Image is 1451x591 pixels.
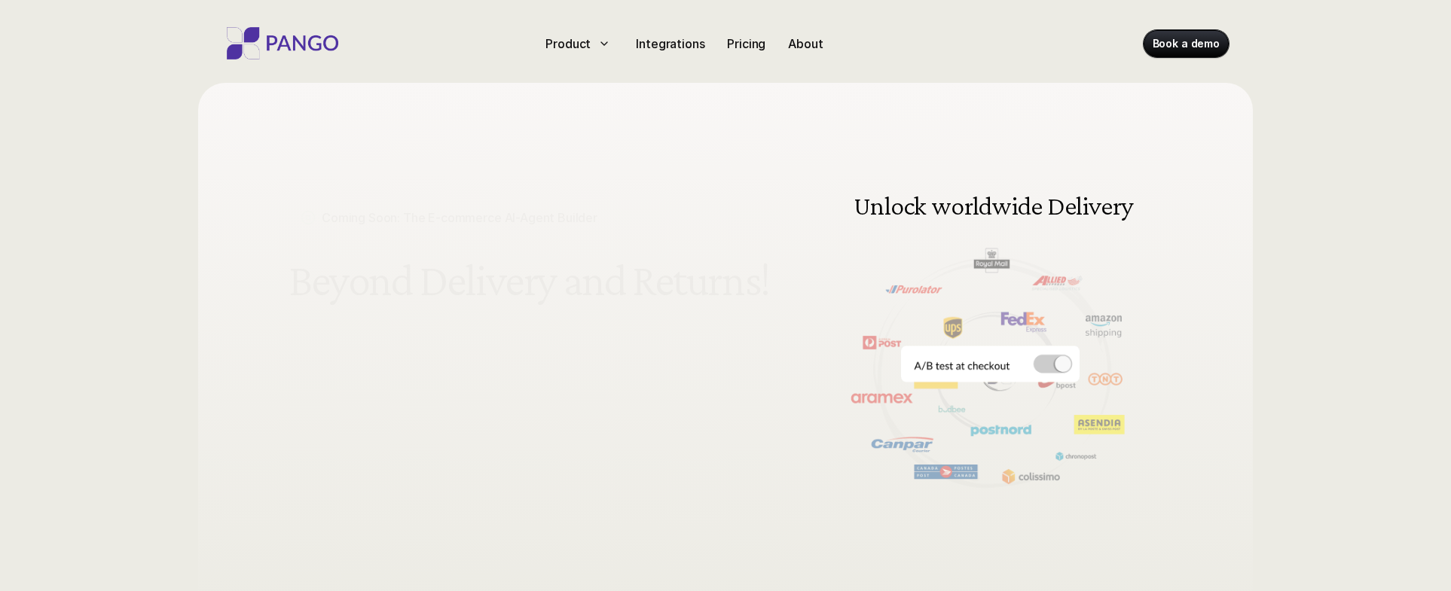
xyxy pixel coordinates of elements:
p: Book a demo [1153,36,1220,51]
img: Next Arrow [1125,321,1147,344]
a: Pricing [721,32,771,56]
a: Integrations [630,32,710,56]
h1: Beyond Delivery and Returns! [289,255,775,305]
img: Delivery and shipping management software doing A/B testing at the checkout for different carrier... [817,158,1162,507]
a: About [782,32,829,56]
p: About [788,35,823,53]
h3: Unlock worldwide Delivery [851,192,1137,219]
p: Integrations [636,35,704,53]
a: Book a demo [1144,30,1229,57]
img: Back Arrow [832,321,855,344]
p: Coming Soon: The E-commerce AI-Agent Builder [322,209,597,227]
button: Previous [832,321,855,344]
button: Next [1125,321,1147,344]
p: Pricing [727,35,765,53]
p: Product [545,35,591,53]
